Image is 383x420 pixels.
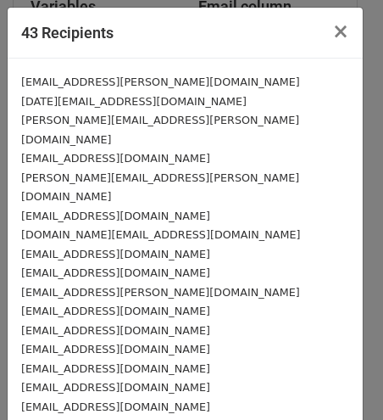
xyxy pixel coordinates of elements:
small: [EMAIL_ADDRESS][DOMAIN_NAME] [21,362,210,375]
div: Widget de chat [298,339,383,420]
small: [DATE][EMAIL_ADDRESS][DOMAIN_NAME] [21,95,247,108]
h5: 43 Recipients [21,21,114,44]
small: [DOMAIN_NAME][EMAIL_ADDRESS][DOMAIN_NAME] [21,228,300,241]
small: [EMAIL_ADDRESS][DOMAIN_NAME] [21,266,210,279]
small: [PERSON_NAME][EMAIL_ADDRESS][PERSON_NAME][DOMAIN_NAME] [21,171,299,204]
small: [EMAIL_ADDRESS][DOMAIN_NAME] [21,248,210,260]
small: [PERSON_NAME][EMAIL_ADDRESS][PERSON_NAME][DOMAIN_NAME] [21,114,299,146]
small: [EMAIL_ADDRESS][PERSON_NAME][DOMAIN_NAME] [21,76,300,88]
small: [EMAIL_ADDRESS][PERSON_NAME][DOMAIN_NAME] [21,286,300,299]
iframe: Chat Widget [298,339,383,420]
small: [EMAIL_ADDRESS][DOMAIN_NAME] [21,210,210,222]
small: [EMAIL_ADDRESS][DOMAIN_NAME] [21,381,210,394]
small: [EMAIL_ADDRESS][DOMAIN_NAME] [21,305,210,317]
small: [EMAIL_ADDRESS][DOMAIN_NAME] [21,343,210,356]
button: Close [319,8,363,55]
span: × [332,20,349,43]
small: [EMAIL_ADDRESS][DOMAIN_NAME] [21,324,210,337]
small: [EMAIL_ADDRESS][DOMAIN_NAME] [21,400,210,413]
small: [EMAIL_ADDRESS][DOMAIN_NAME] [21,152,210,165]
